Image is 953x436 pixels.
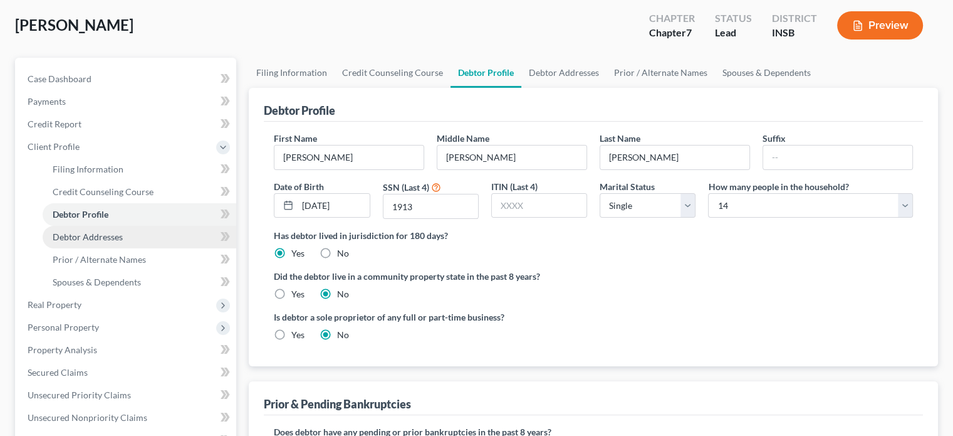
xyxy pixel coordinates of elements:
[53,277,141,287] span: Spouses & Dependents
[763,146,912,169] input: --
[708,180,848,193] label: How many people in the household?
[18,407,236,429] a: Unsecured Nonpriority Claims
[383,194,478,218] input: XXXX
[28,73,91,84] span: Case Dashboard
[337,329,349,341] label: No
[28,141,80,152] span: Client Profile
[450,58,521,88] a: Debtor Profile
[28,96,66,107] span: Payments
[337,247,349,260] label: No
[274,270,913,283] label: Did the debtor live in a community property state in the past 8 years?
[43,203,236,226] a: Debtor Profile
[53,186,154,197] span: Credit Counseling Course
[715,58,818,88] a: Spouses & Dependents
[43,158,236,181] a: Filing Information
[291,247,305,260] label: Yes
[28,412,147,423] span: Unsecured Nonpriority Claims
[53,231,123,242] span: Debtor Addresses
[274,146,424,169] input: --
[28,390,131,400] span: Unsecured Priority Claims
[715,26,752,40] div: Lead
[18,113,236,136] a: Credit Report
[264,103,335,118] div: Debtor Profile
[772,11,817,26] div: District
[649,26,695,40] div: Chapter
[600,146,749,169] input: --
[18,68,236,90] a: Case Dashboard
[28,119,81,129] span: Credit Report
[43,271,236,294] a: Spouses & Dependents
[15,16,133,34] span: [PERSON_NAME]
[492,194,586,218] input: XXXX
[607,58,715,88] a: Prior / Alternate Names
[437,132,489,145] label: Middle Name
[249,58,335,88] a: Filing Information
[43,226,236,248] a: Debtor Addresses
[335,58,450,88] a: Credit Counseling Course
[18,361,236,384] a: Secured Claims
[837,11,923,40] button: Preview
[18,90,236,113] a: Payments
[53,209,108,220] span: Debtor Profile
[772,26,817,40] div: INSB
[298,194,369,218] input: MM/DD/YYYY
[28,299,81,310] span: Real Property
[274,311,587,324] label: Is debtor a sole proprietor of any full or part-time business?
[274,180,324,193] label: Date of Birth
[28,322,99,332] span: Personal Property
[437,146,586,169] input: M.I
[43,181,236,203] a: Credit Counseling Course
[28,367,88,378] span: Secured Claims
[274,132,317,145] label: First Name
[53,164,123,174] span: Filing Information
[18,384,236,407] a: Unsecured Priority Claims
[383,181,429,194] label: SSN (Last 4)
[600,132,640,145] label: Last Name
[291,288,305,300] label: Yes
[521,58,607,88] a: Debtor Addresses
[291,329,305,341] label: Yes
[649,11,695,26] div: Chapter
[274,229,913,242] label: Has debtor lived in jurisdiction for 180 days?
[28,344,97,355] span: Property Analysis
[686,26,692,38] span: 7
[53,254,146,265] span: Prior / Alternate Names
[264,396,411,412] div: Prior & Pending Bankruptcies
[715,11,752,26] div: Status
[18,339,236,361] a: Property Analysis
[43,248,236,271] a: Prior / Alternate Names
[600,180,655,193] label: Marital Status
[337,288,349,300] label: No
[763,132,786,145] label: Suffix
[491,180,538,193] label: ITIN (Last 4)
